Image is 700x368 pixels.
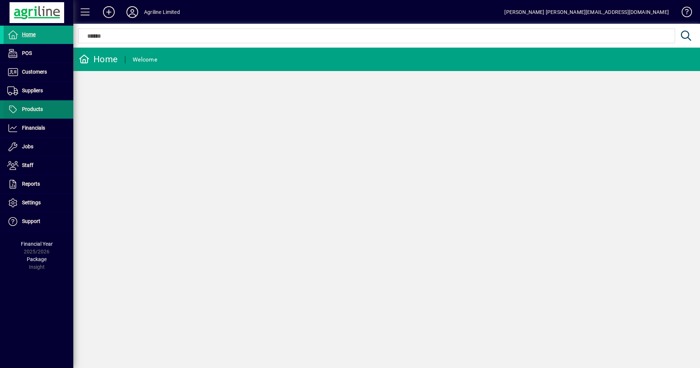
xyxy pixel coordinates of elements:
div: Home [79,53,118,65]
span: Customers [22,69,47,75]
span: POS [22,50,32,56]
span: Package [27,256,47,262]
a: POS [4,44,73,63]
a: Knowledge Base [676,1,691,25]
span: Products [22,106,43,112]
span: Suppliers [22,88,43,93]
button: Add [97,5,121,19]
div: Welcome [133,54,157,66]
a: Jobs [4,138,73,156]
a: Support [4,212,73,231]
span: Financial Year [21,241,53,247]
span: Jobs [22,144,33,149]
a: Financials [4,119,73,137]
button: Profile [121,5,144,19]
span: Financials [22,125,45,131]
span: Settings [22,200,41,205]
div: [PERSON_NAME] [PERSON_NAME][EMAIL_ADDRESS][DOMAIN_NAME] [504,6,669,18]
span: Staff [22,162,33,168]
a: Settings [4,194,73,212]
a: Products [4,100,73,119]
span: Home [22,31,36,37]
span: Reports [22,181,40,187]
a: Staff [4,156,73,175]
a: Customers [4,63,73,81]
a: Reports [4,175,73,193]
a: Suppliers [4,82,73,100]
span: Support [22,218,40,224]
div: Agriline Limited [144,6,180,18]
